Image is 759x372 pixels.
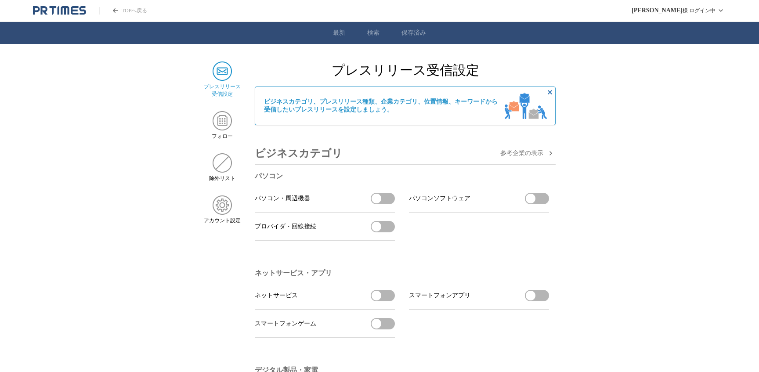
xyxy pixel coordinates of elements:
img: アカウント設定 [213,195,232,215]
span: パソコンソフトウェア [409,195,470,202]
span: スマートフォンゲーム [255,320,316,328]
span: ビジネスカテゴリ、プレスリリース種類、企業カテゴリ、位置情報、キーワードから 受信したいプレスリリースを設定しましょう。 [264,98,498,114]
span: 参考企業の 表示 [500,149,543,157]
span: 除外リスト [209,175,235,182]
span: ネットサービス [255,292,298,300]
a: PR TIMESのトップページはこちら [33,5,86,16]
button: 参考企業の表示 [500,148,556,159]
a: 検索 [367,29,379,37]
h3: ビジネスカテゴリ [255,143,343,164]
a: アカウント設定アカウント設定 [203,195,241,224]
span: プロバイダ・回線接続 [255,223,316,231]
span: アカウント設定 [204,217,241,224]
span: [PERSON_NAME] [632,7,683,14]
h3: ネットサービス・アプリ [255,269,549,278]
img: フォロー [213,111,232,130]
span: パソコン・周辺機器 [255,195,310,202]
a: 最新 [333,29,345,37]
a: 除外リスト除外リスト [203,153,241,182]
img: プレスリリース 受信設定 [213,61,232,81]
img: 除外リスト [213,153,232,173]
span: スマートフォンアプリ [409,292,470,300]
a: PR TIMESのトップページはこちら [99,7,147,14]
span: フォロー [212,133,233,140]
a: 保存済み [401,29,426,37]
h2: プレスリリース受信設定 [255,61,556,79]
a: プレスリリース 受信設定プレスリリース 受信設定 [203,61,241,98]
h3: パソコン [255,172,549,181]
span: プレスリリース 受信設定 [204,83,241,98]
a: フォローフォロー [203,111,241,140]
button: 非表示にする [545,87,555,98]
